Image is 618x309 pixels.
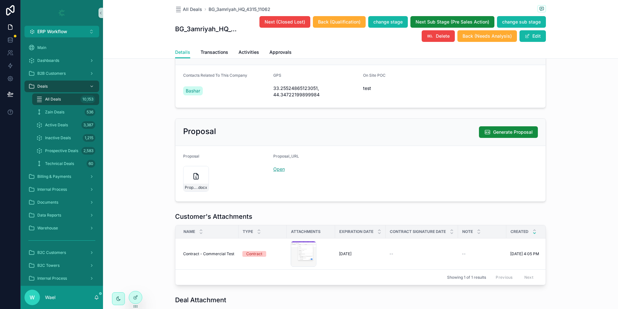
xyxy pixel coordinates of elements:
span: Next Sub Stage (Pre Sales Action) [416,19,489,25]
div: 10,153 [80,95,95,103]
span: Created [510,229,529,234]
a: -- [462,251,502,256]
button: Generate Proposal [479,126,538,138]
a: Details [175,46,190,59]
span: Back (Needs Analysis) [463,33,512,39]
span: B2B Customers [37,71,66,76]
span: 33.25524865123051, 44.34722199899984 [273,85,358,98]
span: All Deals [45,97,61,102]
span: Note [462,229,473,234]
span: Proposal_Commercial_Test__HRZ-20250910-011062 [185,185,197,190]
span: [DATE] [339,251,351,256]
a: B2C Customers [24,247,99,258]
span: B2C Customers [37,250,66,255]
span: All Deals [183,6,202,13]
h2: Proposal [183,126,216,137]
span: Main [37,45,46,50]
h1: Deal Attachment [175,295,226,304]
a: Activities [239,46,259,59]
span: Expiration Date [339,229,373,234]
span: Proposal_URL [273,154,299,159]
a: -- [389,251,454,256]
h1: Customer's Attachments [175,212,252,221]
span: change stage [373,19,403,25]
a: Main [24,42,99,53]
span: Zain Deals [45,110,64,115]
button: Delete [422,30,455,42]
h1: BG_3amriyah_HQ_4315_11062 [175,24,240,34]
span: Back (Qualification) [318,19,360,25]
a: Data Reports [24,209,99,221]
a: Billing & Payments [24,171,99,182]
span: Generate Proposal [493,129,533,135]
a: B2B Customers [24,68,99,79]
div: 536 [85,108,95,116]
span: Approvals [269,49,292,55]
span: Proposal [183,154,199,159]
span: Internal Process [37,276,67,281]
span: Billing & Payments [37,174,71,179]
div: scrollable content [21,37,103,286]
span: On Site POC [363,73,386,78]
span: test [363,85,448,92]
span: B2C Towers [37,263,60,268]
button: Next Sub Stage (Pre Sales Action) [410,16,494,28]
a: Zain Deals536 [32,106,99,118]
button: Back (Needs Analysis) [457,30,517,42]
div: 3,387 [81,121,95,129]
a: Bashar [183,86,203,95]
div: 2,583 [81,147,95,155]
span: -- [462,251,466,256]
a: Internal Process [24,273,99,284]
a: Dashboards [24,55,99,66]
div: 60 [87,160,95,168]
span: Delete [436,33,450,39]
a: [DATE] 4:05 PM [510,251,551,256]
a: Contract - Commercial Test [183,251,235,256]
span: Warehouse [37,226,58,231]
a: Internal Process [24,184,99,195]
button: Select Button [24,26,99,37]
button: change stage [368,16,408,28]
a: Documents [24,197,99,208]
a: BG_3amriyah_HQ_4315_11062 [209,6,270,13]
span: Internal Process [37,187,67,192]
span: Type [243,229,253,234]
a: Transactions [201,46,228,59]
button: Next (Closed Lost) [259,16,310,28]
span: Inactive Deals [45,135,71,140]
span: Bashar [186,88,200,94]
div: Contract [246,251,262,257]
p: Wael [45,294,55,301]
a: Active Deals3,387 [32,119,99,131]
a: Warehouse [24,222,99,234]
span: Attachments [291,229,321,234]
button: Back (Qualification) [313,16,366,28]
span: Dashboards [37,58,59,63]
span: Technical Deals [45,161,74,166]
button: Edit [520,30,546,42]
span: Prospective Deals [45,148,78,153]
span: ERP Workflow [37,28,67,35]
a: Deals [24,81,99,92]
a: Open [273,166,285,172]
span: [DATE] 4:05 PM [510,251,539,256]
span: Name [183,229,195,234]
span: Next (Closed Lost) [265,19,305,25]
span: Showing 1 of 1 results [447,275,486,280]
span: .docx [197,185,207,190]
a: Prospective Deals2,583 [32,145,99,157]
a: Contract [242,251,283,257]
span: Contacts Related To This Company [183,73,247,78]
div: 1,215 [83,134,95,142]
span: Transactions [201,49,228,55]
span: Contract Signature Date [390,229,446,234]
a: B2C Towers [24,260,99,271]
span: Documents [37,200,58,205]
span: Activities [239,49,259,55]
a: Technical Deals60 [32,158,99,169]
span: W [30,294,35,301]
button: change sub stage [497,16,546,28]
img: App logo [57,8,67,18]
